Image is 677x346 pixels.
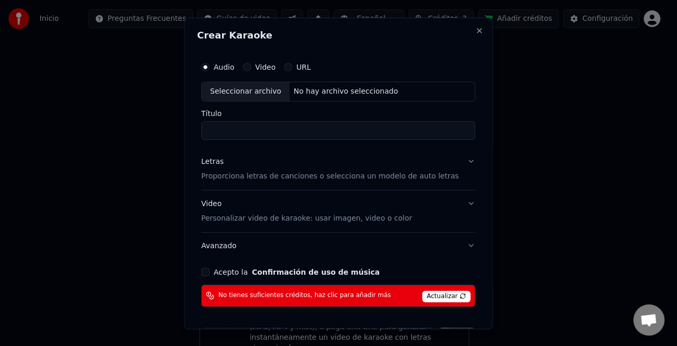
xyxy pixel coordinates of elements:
[290,86,402,96] div: No hay archivo seleccionado
[201,190,475,232] button: VideoPersonalizar video de karaoke: usar imagen, video o color
[422,290,471,302] span: Actualizar
[201,148,475,189] button: LetrasProporciona letras de canciones o selecciona un modelo de auto letras
[218,291,391,300] span: No tienes suficientes créditos, haz clic para añadir más
[197,30,479,40] h2: Crear Karaoke
[201,171,459,181] p: Proporciona letras de canciones o selecciona un modelo de auto letras
[201,232,475,259] button: Avanzado
[201,213,412,223] p: Personalizar video de karaoke: usar imagen, video o color
[201,198,412,223] div: Video
[214,63,235,70] label: Audio
[202,82,290,100] div: Seleccionar archivo
[201,156,224,166] div: Letras
[385,327,435,346] button: Cancelar
[214,268,380,275] label: Acepto la
[201,109,475,117] label: Título
[296,63,311,70] label: URL
[252,268,380,275] button: Acepto la
[255,63,276,70] label: Video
